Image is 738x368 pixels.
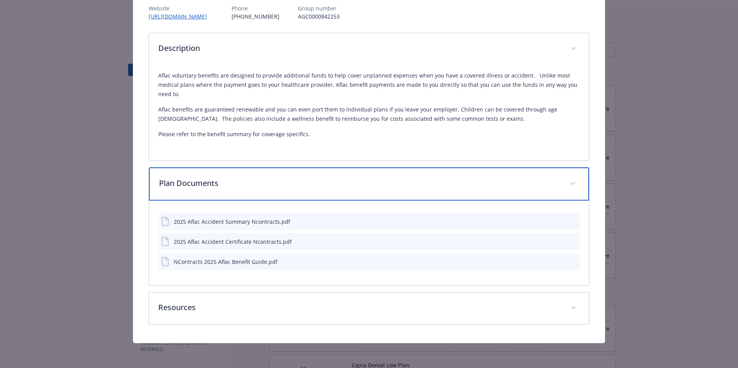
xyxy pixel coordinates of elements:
p: Description [158,42,561,54]
button: download file [557,258,564,266]
div: Description [149,33,589,65]
div: Plan Documents [149,201,589,285]
a: [URL][DOMAIN_NAME] [149,13,213,20]
button: download file [557,238,564,246]
p: AGC0000842253 [298,12,340,20]
div: 2025 Aflac Accident Certificate Ncontracts.pdf [174,238,292,246]
p: Plan Documents [159,177,560,189]
div: Resources [149,292,589,324]
div: 2025 Aflac Accident Summary Ncontracts.pdf [174,218,290,226]
div: NContracts 2025 Aflac Benefit Guide.pdf [174,258,278,266]
p: Resources [158,302,561,313]
p: Website [149,4,213,12]
div: Description [149,65,589,160]
button: preview file [570,258,577,266]
div: Plan Documents [149,167,589,201]
p: Phone [232,4,279,12]
p: Please refer to the benefit summary for coverage specifics. [158,130,580,139]
p: Group number [298,4,340,12]
p: Aflac benefits are guaranteed renewable and you can even port them to individual plans if you lea... [158,105,580,123]
button: preview file [570,218,577,226]
button: preview file [570,238,577,246]
p: [PHONE_NUMBER] [232,12,279,20]
button: download file [557,218,564,226]
p: Aflac voluntary benefits are designed to provide additional funds to help cover unplanned expense... [158,71,580,99]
